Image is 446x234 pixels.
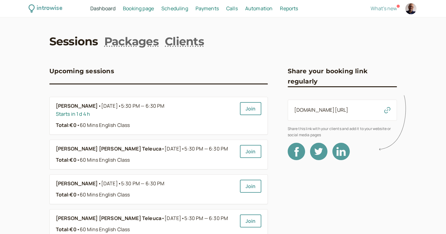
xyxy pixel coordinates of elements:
a: Calls [226,5,238,13]
span: 60 Mins English Class [77,156,130,163]
span: • [77,156,80,163]
a: Sessions [49,34,98,49]
span: • [161,214,164,223]
span: • [98,180,101,188]
span: • [77,226,80,233]
a: Join [240,145,261,158]
span: 5:30 PM — 6:30 PM [121,180,164,187]
span: • [77,191,80,198]
span: 5:30 PM — 6:30 PM [184,145,228,152]
span: • [181,215,184,222]
a: [PERSON_NAME]•[DATE]•5:30 PM — 6:30 PMTotal:€0•60 Mins English Class [56,180,235,199]
a: Automation [245,5,273,13]
a: Account [404,2,417,15]
span: Dashboard [90,5,115,12]
span: Reports [280,5,298,12]
a: Payments [196,5,219,13]
strong: Total: €0 [56,226,77,233]
b: [PERSON_NAME] [56,180,98,188]
a: Scheduling [161,5,188,13]
a: Join [240,102,261,115]
span: 60 Mins English Class [77,226,130,233]
span: Booking page [123,5,154,12]
span: Payments [196,5,219,12]
span: [DATE] [101,180,164,188]
span: • [98,102,101,110]
span: 5:30 PM — 6:30 PM [121,102,164,109]
b: [PERSON_NAME] [PERSON_NAME] Teleuca [56,145,162,153]
span: • [118,180,121,187]
a: Dashboard [90,5,115,13]
span: [DATE] [164,214,228,223]
a: Clients [165,34,204,49]
button: What's new [371,6,397,11]
span: Scheduling [161,5,188,12]
a: Reports [280,5,298,13]
span: • [118,102,121,109]
span: What's new [371,5,397,12]
a: Join [240,214,261,227]
a: [PERSON_NAME] [PERSON_NAME] Teleuca•[DATE]•5:30 PM — 6:30 PMTotal:€0•60 Mins English Class [56,145,235,164]
strong: Total: €0 [56,156,77,163]
a: Join [240,180,261,193]
span: • [161,145,164,153]
span: [DATE] [164,145,228,153]
span: • [181,145,184,152]
b: [PERSON_NAME] [PERSON_NAME] Teleuca [56,214,162,223]
span: 60 Mins English Class [77,191,130,198]
strong: Total: €0 [56,122,77,128]
a: [PERSON_NAME] [PERSON_NAME] Teleuca•[DATE]•5:30 PM — 6:30 PMTotal:€0•60 Mins English Class [56,214,235,234]
strong: Total: €0 [56,191,77,198]
a: Booking page [123,5,154,13]
span: Calls [226,5,238,12]
span: 5:30 PM — 6:30 PM [184,215,228,222]
a: [DOMAIN_NAME][URL] [294,106,349,113]
div: introwise [37,4,62,13]
div: Starts in 1 d 4 h [56,110,235,118]
h3: Share your booking link regularly [288,66,397,86]
a: Packages [104,34,159,49]
h3: Upcoming sessions [49,66,114,76]
b: [PERSON_NAME] [56,102,98,110]
span: • [77,122,80,128]
span: Share this link with your clients and add it to your website or social media pages [288,126,397,138]
a: [PERSON_NAME]•[DATE]•5:30 PM — 6:30 PMStarts in 1 d 4 hTotal:€0•60 Mins English Class [56,102,235,129]
span: [DATE] [101,102,164,110]
span: Automation [245,5,273,12]
a: introwise [29,4,62,13]
span: 60 Mins English Class [77,122,130,128]
iframe: Chat Widget [415,204,446,234]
